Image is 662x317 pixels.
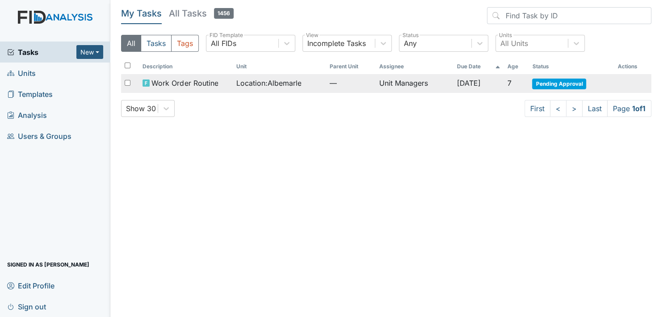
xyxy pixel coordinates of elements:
button: Tasks [141,35,172,52]
div: All Units [500,38,528,49]
h5: My Tasks [121,7,162,20]
input: Find Task by ID [487,7,651,24]
span: 7 [507,79,511,88]
th: Toggle SortBy [453,59,504,74]
th: Toggle SortBy [326,59,375,74]
span: Location : Albemarle [236,78,301,88]
a: Last [582,100,608,117]
th: Toggle SortBy [139,59,232,74]
a: First [524,100,550,117]
span: 1456 [214,8,234,19]
span: Templates [7,87,53,101]
div: Any [404,38,417,49]
button: Tags [171,35,199,52]
span: Units [7,66,36,80]
strong: 1 of 1 [632,104,645,113]
td: Unit Managers [376,74,453,93]
div: Show 30 [126,103,156,114]
h5: All Tasks [169,7,234,20]
th: Actions [614,59,651,74]
span: Work Order Routine [151,78,218,88]
nav: task-pagination [524,100,651,117]
th: Assignee [376,59,453,74]
span: Signed in as [PERSON_NAME] [7,258,89,271]
button: New [76,45,103,59]
th: Toggle SortBy [232,59,326,74]
span: Edit Profile [7,279,54,292]
div: All FIDs [211,38,236,49]
span: Pending Approval [532,79,586,89]
div: Type filter [121,35,199,52]
span: Sign out [7,300,46,313]
span: — [329,78,372,88]
span: Users & Groups [7,129,71,143]
th: Toggle SortBy [504,59,529,74]
div: Incomplete Tasks [307,38,366,49]
span: [DATE] [457,79,481,88]
span: Analysis [7,108,47,122]
a: Tasks [7,47,76,58]
button: All [121,35,141,52]
th: Toggle SortBy [528,59,614,74]
input: Toggle All Rows Selected [125,63,130,68]
a: > [566,100,582,117]
a: < [550,100,566,117]
span: Page [607,100,651,117]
